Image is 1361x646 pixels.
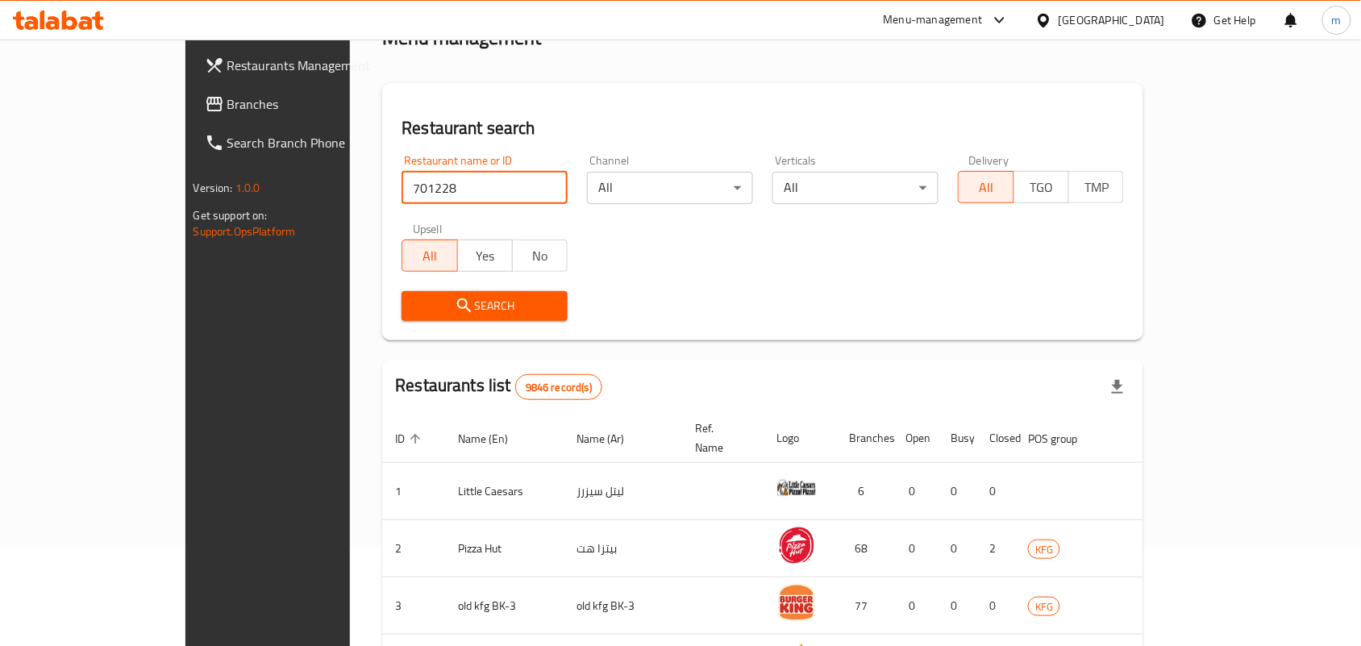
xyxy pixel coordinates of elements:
button: All [402,240,457,272]
div: Menu-management [884,10,983,30]
td: 6 [836,463,893,520]
a: Restaurants Management [192,46,413,85]
span: m [1332,11,1342,29]
a: Branches [192,85,413,123]
span: All [409,244,451,268]
div: All [772,172,939,204]
span: Restaurants Management [227,56,400,75]
a: Search Branch Phone [192,123,413,162]
span: Get support on: [194,205,268,226]
button: Search [402,291,568,321]
span: KFG [1029,598,1059,616]
span: Yes [464,244,506,268]
span: 9846 record(s) [516,380,601,395]
span: TGO [1021,176,1063,199]
span: No [519,244,561,268]
span: Ref. Name [695,419,744,457]
td: 0 [976,577,1015,635]
span: Search [414,296,555,316]
span: Branches [227,94,400,114]
td: old kfg BK-3 [564,577,682,635]
div: Total records count [515,374,602,400]
a: Support.OpsPlatform [194,221,296,242]
th: Branches [836,414,893,463]
td: 0 [938,577,976,635]
img: Little Caesars [776,468,817,508]
h2: Restaurants list [395,373,602,400]
td: 0 [893,520,938,577]
input: Search for restaurant name or ID.. [402,172,568,204]
td: 0 [938,463,976,520]
img: Pizza Hut [776,525,817,565]
td: 2 [382,520,445,577]
td: 0 [976,463,1015,520]
span: All [965,176,1007,199]
span: Search Branch Phone [227,133,400,152]
button: No [512,240,568,272]
label: Delivery [969,155,1009,166]
th: Busy [938,414,976,463]
td: ليتل سيزرز [564,463,682,520]
button: Yes [457,240,513,272]
button: TGO [1013,171,1069,203]
td: 0 [938,520,976,577]
td: 1 [382,463,445,520]
div: Export file [1098,368,1137,406]
td: 77 [836,577,893,635]
td: 0 [893,463,938,520]
td: Pizza Hut [445,520,564,577]
label: Upsell [413,223,443,235]
span: 1.0.0 [235,177,260,198]
div: All [587,172,753,204]
th: Logo [764,414,836,463]
span: Name (En) [458,429,529,448]
td: old kfg BK-3 [445,577,564,635]
td: بيتزا هت [564,520,682,577]
td: 0 [893,577,938,635]
button: TMP [1068,171,1124,203]
div: [GEOGRAPHIC_DATA] [1059,11,1165,29]
span: TMP [1076,176,1118,199]
th: Open [893,414,938,463]
span: POS group [1028,429,1098,448]
h2: Restaurant search [402,116,1124,140]
td: 2 [976,520,1015,577]
td: 3 [382,577,445,635]
td: Little Caesars [445,463,564,520]
span: KFG [1029,540,1059,559]
span: Version: [194,177,233,198]
img: old kfg BK-3 [776,582,817,623]
span: Name (Ar) [576,429,645,448]
button: All [958,171,1013,203]
th: Closed [976,414,1015,463]
span: ID [395,429,426,448]
h2: Menu management [382,25,541,51]
td: 68 [836,520,893,577]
